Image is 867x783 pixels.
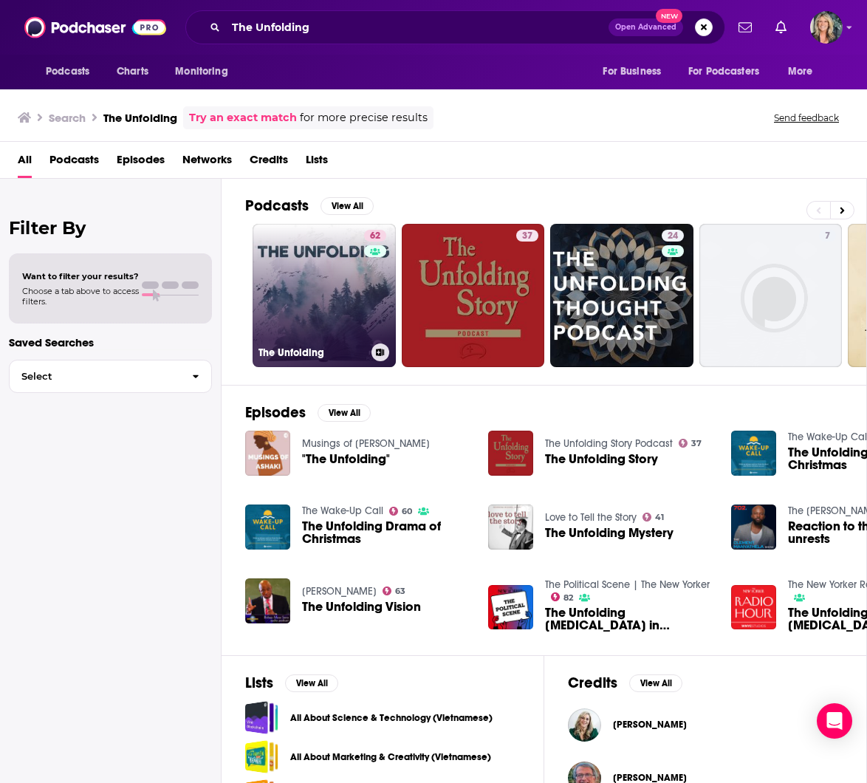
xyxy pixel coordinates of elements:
[364,230,386,242] a: 62
[302,601,421,613] a: The Unfolding Vision
[189,109,297,126] a: Try an exact match
[568,708,601,742] img: Lacey McLaughlin
[302,520,470,545] a: The Unfolding Drama of Christmas
[731,505,776,550] img: Reaction to the unfolding unrests
[103,111,177,125] h3: The Unfolding
[245,674,338,692] a: ListsView All
[613,719,687,731] span: [PERSON_NAME]
[302,453,390,465] a: "The Unfolding"
[9,360,212,393] button: Select
[568,701,843,748] button: Lacey McLaughlinLacey McLaughlin
[250,148,288,178] a: Credits
[318,404,371,422] button: View All
[522,229,532,244] span: 37
[825,229,830,244] span: 7
[245,674,273,692] h2: Lists
[245,740,278,773] a: All About Marketing & Creativity (Vietnamese)
[699,224,843,367] a: 7
[245,578,290,623] img: The Unfolding Vision
[49,148,99,178] a: Podcasts
[642,513,665,522] a: 41
[609,18,683,36] button: Open AdvancedNew
[300,109,428,126] span: for more precise results
[788,61,813,82] span: More
[302,585,377,598] a: Bishop Mosa Sono
[402,508,412,515] span: 60
[117,61,148,82] span: Charts
[370,229,380,244] span: 62
[810,11,843,44] img: User Profile
[551,592,574,601] a: 82
[24,13,166,41] img: Podchaser - Follow, Share and Rate Podcasts
[731,431,776,476] img: The Unfolding Drama of Christmas
[731,585,776,630] img: The Unfolding Genocide in Sudan
[395,588,405,595] span: 63
[550,224,693,367] a: 24
[10,372,180,381] span: Select
[545,527,674,539] a: The Unfolding Mystery
[402,224,545,367] a: 37
[545,453,658,465] a: The Unfolding Story
[389,507,413,516] a: 60
[245,403,371,422] a: EpisodesView All
[629,674,682,692] button: View All
[245,403,306,422] h2: Episodes
[302,505,383,517] a: The Wake-Up Call
[245,431,290,476] img: "The Unfolding"
[613,719,687,731] a: Lacey McLaughlin
[563,595,573,601] span: 82
[516,230,538,242] a: 37
[18,148,32,178] a: All
[245,196,374,215] a: PodcastsView All
[285,674,338,692] button: View All
[592,58,679,86] button: open menu
[691,440,702,447] span: 37
[488,585,533,630] a: The Unfolding Genocide in Sudan
[321,197,374,215] button: View All
[817,703,852,739] div: Open Intercom Messenger
[668,229,678,244] span: 24
[488,431,533,476] img: The Unfolding Story
[545,578,710,591] a: The Political Scene | The New Yorker
[302,437,430,450] a: Musings of Ashaki
[245,505,290,550] img: The Unfolding Drama of Christmas
[819,230,836,242] a: 7
[22,286,139,307] span: Choose a tab above to access filters.
[615,24,676,31] span: Open Advanced
[290,710,493,726] a: All About Science & Technology (Vietnamese)
[545,511,637,524] a: Love to Tell the Story
[245,701,278,734] a: All About Science & Technology (Vietnamese)
[9,335,212,349] p: Saved Searches
[290,749,491,765] a: All About Marketing & Creativity (Vietnamese)
[245,196,309,215] h2: Podcasts
[253,224,396,367] a: 62The Unfolding
[810,11,843,44] button: Show profile menu
[656,9,682,23] span: New
[770,112,843,124] button: Send feedback
[306,148,328,178] a: Lists
[35,58,109,86] button: open menu
[810,11,843,44] span: Logged in as lisa.beech
[568,674,617,692] h2: Credits
[258,346,366,359] h3: The Unfolding
[688,61,759,82] span: For Podcasters
[182,148,232,178] a: Networks
[22,271,139,281] span: Want to filter your results?
[488,505,533,550] img: The Unfolding Mystery
[165,58,247,86] button: open menu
